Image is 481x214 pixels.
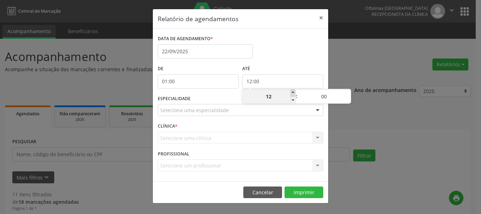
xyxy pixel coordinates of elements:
[160,106,229,114] span: Seleciona uma especialidade
[158,74,239,88] input: Selecione o horário inicial
[314,9,328,26] button: Close
[243,187,282,198] button: Cancelar
[295,89,298,103] span: :
[158,93,190,104] label: ESPECIALIDADE
[158,63,239,74] label: De
[158,121,177,132] label: CLÍNICA
[285,187,323,198] button: Imprimir
[298,90,351,104] input: Minute
[158,44,253,59] input: Selecione uma data ou intervalo
[158,33,213,44] label: DATA DE AGENDAMENTO
[242,74,323,88] input: Selecione o horário final
[158,148,189,159] label: PROFISSIONAL
[242,63,323,74] label: ATÉ
[242,90,295,104] input: Hour
[158,14,238,23] h5: Relatório de agendamentos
